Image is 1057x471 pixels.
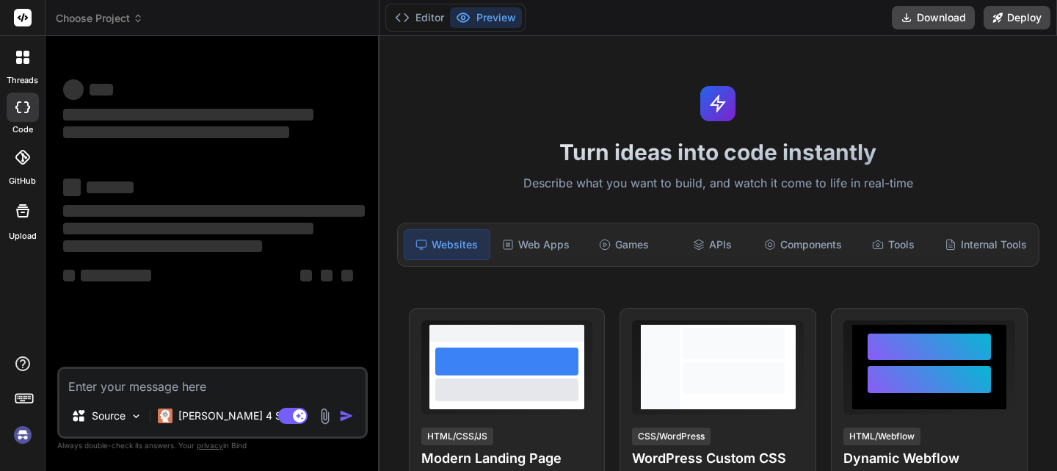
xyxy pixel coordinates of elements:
div: Internal Tools [939,229,1033,260]
p: [PERSON_NAME] 4 S.. [178,409,288,423]
label: threads [7,74,38,87]
h4: WordPress Custom CSS [632,448,804,469]
div: Games [581,229,666,260]
label: code [12,123,33,136]
p: Describe what you want to build, and watch it come to life in real-time [388,174,1048,193]
span: ‌ [63,126,289,138]
span: ‌ [87,181,134,193]
span: ‌ [90,84,113,96]
div: Web Apps [493,229,578,260]
img: attachment [316,408,333,425]
img: Claude 4 Sonnet [158,409,172,423]
span: ‌ [63,270,75,281]
h1: Turn ideas into code instantly [388,139,1048,165]
span: ‌ [63,79,84,100]
span: ‌ [63,109,313,121]
div: Websites [404,229,490,260]
h4: Modern Landing Page [421,448,593,469]
div: APIs [669,229,755,260]
p: Source [92,409,126,423]
img: signin [10,423,35,447]
div: Tools [851,229,936,260]
button: Editor [389,7,450,28]
span: ‌ [63,240,262,252]
span: privacy [197,441,223,450]
span: ‌ [341,270,353,281]
button: Download [892,6,975,29]
div: Components [758,229,848,260]
div: HTML/CSS/JS [421,428,493,445]
label: GitHub [9,175,36,187]
button: Preview [450,7,522,28]
span: ‌ [300,270,312,281]
label: Upload [9,230,37,242]
span: ‌ [63,205,365,217]
div: CSS/WordPress [632,428,711,445]
span: ‌ [63,223,313,234]
span: ‌ [81,270,151,281]
img: Pick Models [130,410,142,423]
span: ‌ [321,270,333,281]
span: Choose Project [56,11,143,26]
div: HTML/Webflow [843,428,920,445]
img: icon [339,409,354,423]
button: Deploy [984,6,1050,29]
span: ‌ [63,179,81,196]
p: Always double-check its answers. Your in Bind [57,439,368,453]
